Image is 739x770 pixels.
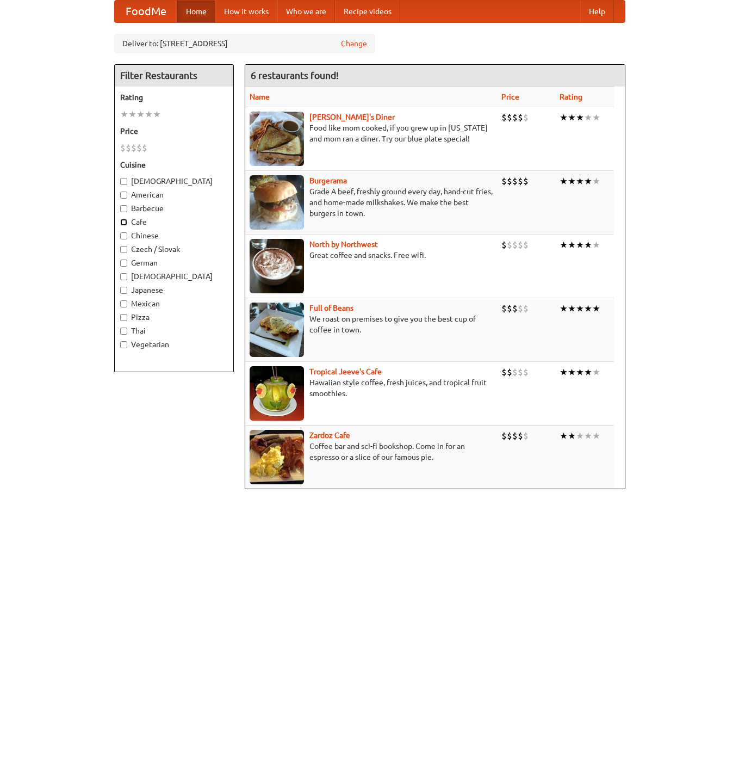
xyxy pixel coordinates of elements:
[592,175,600,187] li: ★
[309,367,382,376] a: Tropical Jeeve's Cafe
[120,108,128,120] li: ★
[584,239,592,251] li: ★
[501,303,507,315] li: $
[560,175,568,187] li: ★
[120,159,228,170] h5: Cuisine
[309,240,378,249] a: North by Northwest
[250,250,493,261] p: Great coffee and snacks. Free wifi.
[512,175,518,187] li: $
[250,366,304,421] img: jeeves.jpg
[507,430,512,442] li: $
[576,303,584,315] li: ★
[523,430,529,442] li: $
[560,239,568,251] li: ★
[120,300,127,307] input: Mexican
[250,122,493,144] p: Food like mom cooked, if you grew up in [US_STATE] and mom ran a diner. Try our blue plate special!
[501,112,507,124] li: $
[518,303,523,315] li: $
[523,239,529,251] li: $
[560,112,568,124] li: ★
[576,366,584,378] li: ★
[309,431,350,440] a: Zardoz Cafe
[120,192,127,199] input: American
[568,303,576,315] li: ★
[251,70,339,81] ng-pluralize: 6 restaurants found!
[120,203,228,214] label: Barbecue
[512,430,518,442] li: $
[592,366,600,378] li: ★
[115,1,177,22] a: FoodMe
[120,312,228,323] label: Pizza
[512,366,518,378] li: $
[250,175,304,230] img: burgerama.jpg
[512,303,518,315] li: $
[512,112,518,124] li: $
[120,244,228,255] label: Czech / Slovak
[120,273,127,280] input: [DEMOGRAPHIC_DATA]
[523,303,529,315] li: $
[120,219,127,226] input: Cafe
[560,303,568,315] li: ★
[576,175,584,187] li: ★
[120,328,127,335] input: Thai
[120,178,127,185] input: [DEMOGRAPHIC_DATA]
[126,142,131,154] li: $
[507,175,512,187] li: $
[136,142,142,154] li: $
[277,1,335,22] a: Who we are
[518,112,523,124] li: $
[592,303,600,315] li: ★
[120,298,228,309] label: Mexican
[120,257,228,268] label: German
[568,239,576,251] li: ★
[501,175,507,187] li: $
[592,239,600,251] li: ★
[120,260,127,267] input: German
[507,239,512,251] li: $
[115,65,233,87] h4: Filter Restaurants
[501,430,507,442] li: $
[120,325,228,336] label: Thai
[250,303,304,357] img: beans.jpg
[501,239,507,251] li: $
[120,205,127,212] input: Barbecue
[309,176,347,185] a: Burgerama
[584,430,592,442] li: ★
[128,108,136,120] li: ★
[568,430,576,442] li: ★
[120,176,228,187] label: [DEMOGRAPHIC_DATA]
[584,303,592,315] li: ★
[114,34,375,53] div: Deliver to: [STREET_ADDRESS]
[250,93,270,101] a: Name
[131,142,136,154] li: $
[560,430,568,442] li: ★
[584,366,592,378] li: ★
[580,1,614,22] a: Help
[335,1,400,22] a: Recipe videos
[518,430,523,442] li: $
[120,92,228,103] h5: Rating
[584,112,592,124] li: ★
[250,313,493,335] p: We roast on premises to give you the best cup of coffee in town.
[518,239,523,251] li: $
[120,230,228,241] label: Chinese
[507,366,512,378] li: $
[120,314,127,321] input: Pizza
[145,108,153,120] li: ★
[120,339,228,350] label: Vegetarian
[250,239,304,293] img: north.jpg
[523,112,529,124] li: $
[250,377,493,399] p: Hawaiian style coffee, fresh juices, and tropical fruit smoothies.
[507,303,512,315] li: $
[341,38,367,49] a: Change
[309,113,395,121] a: [PERSON_NAME]'s Diner
[568,366,576,378] li: ★
[120,341,127,348] input: Vegetarian
[250,112,304,166] img: sallys.jpg
[120,287,127,294] input: Japanese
